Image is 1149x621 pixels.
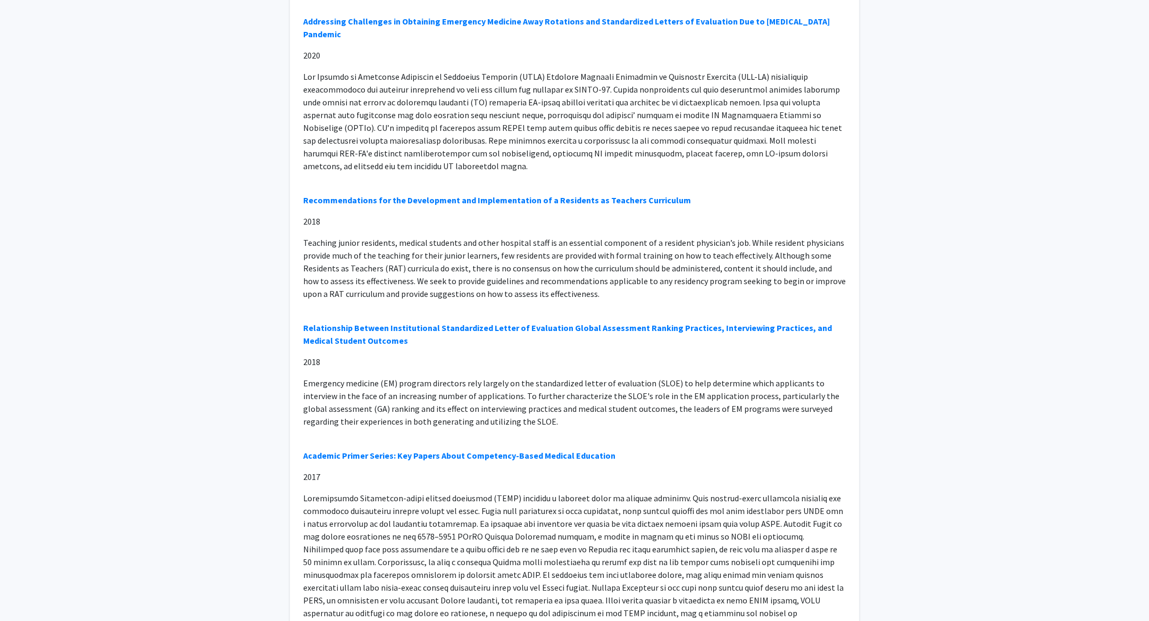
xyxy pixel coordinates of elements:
[303,16,830,39] a: Addressing Challenges in Obtaining Emergency Medicine Away Rotations and Standardized Letters of ...
[303,70,846,172] p: Lor Ipsumdo si Ametconse Adipiscin el Seddoeius Temporin (UTLA) Etdolore Magnaali Enimadmin ve Qu...
[303,377,846,428] p: Emergency medicine (EM) program directors rely largely on the standardized letter of evaluation (...
[8,573,45,613] iframe: Chat
[303,470,846,483] p: 2017
[303,450,615,461] a: Academic Primer Series: Key Papers About Competency-Based Medical Education
[303,215,846,228] p: 2018
[303,236,846,300] p: Teaching junior residents, medical students and other hospital staff is an essential component of...
[303,322,832,346] a: Relationship Between Institutional Standardized Letter of Evaluation Global Assessment Ranking Pr...
[303,355,846,368] p: 2018
[303,50,320,61] span: 2020
[303,195,691,205] a: Recommendations for the Development and Implementation of a Residents as Teachers Curriculum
